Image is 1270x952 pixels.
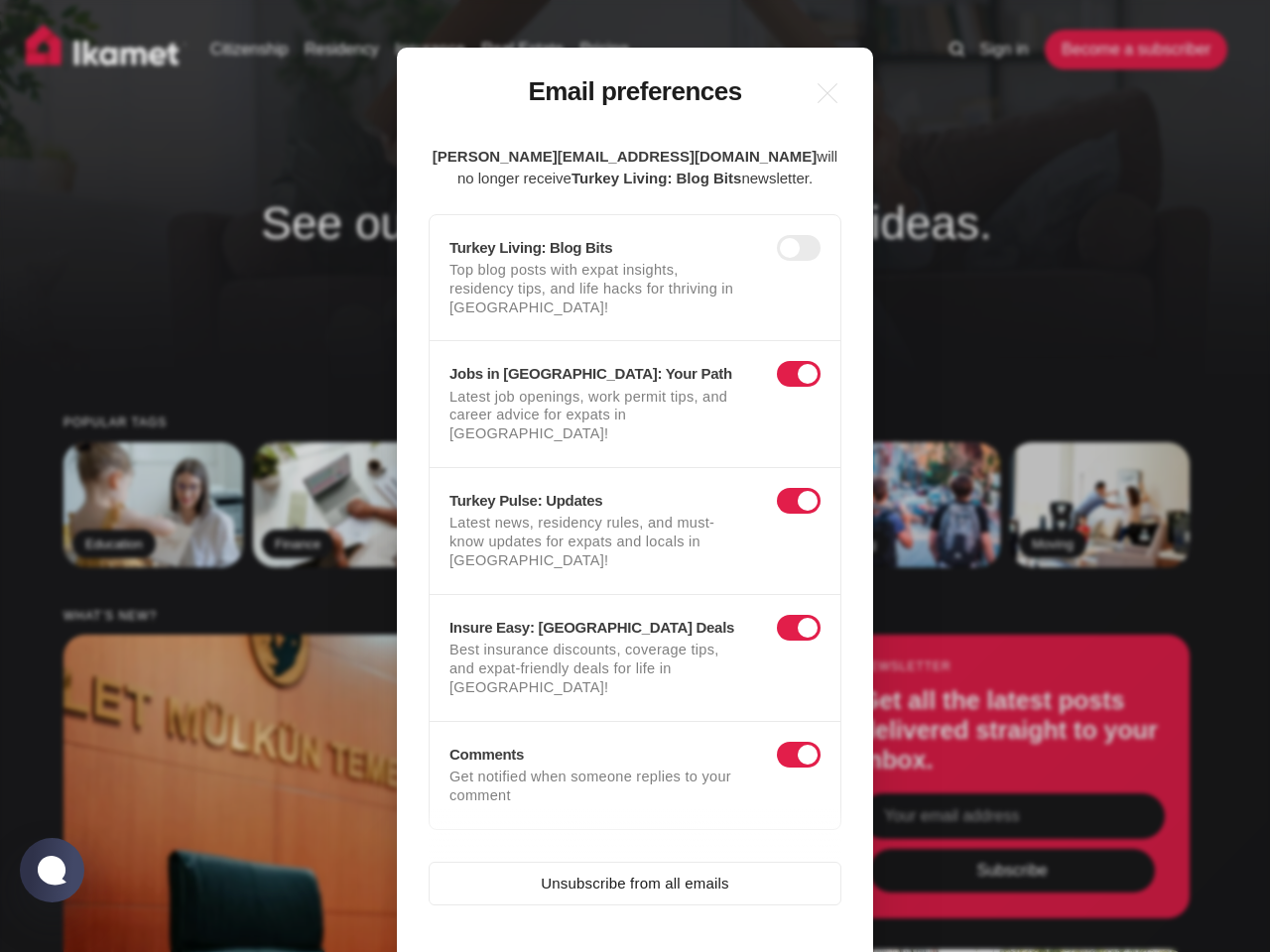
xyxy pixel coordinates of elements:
[429,146,841,190] p: will no longer receive newsletter.
[429,862,841,905] button: Unsubscribe from all emails
[433,148,818,165] strong: [PERSON_NAME][EMAIL_ADDRESS][DOMAIN_NAME]
[449,239,753,256] h3: Turkey Living: Blog Bits
[449,261,745,317] p: Top blog posts with expat insights, residency tips, and life hacks for thriving in [GEOGRAPHIC_DA...
[449,365,753,382] h3: Jobs in [GEOGRAPHIC_DATA]: Your Path
[449,388,745,444] p: Latest job openings, work permit tips, and career advice for expats in [GEOGRAPHIC_DATA]!
[571,170,741,186] strong: Turkey Living: Blog Bits
[449,514,745,570] p: Latest news, residency rules, and must-know updates for expats and locals in [GEOGRAPHIC_DATA]!
[449,746,753,763] h3: Comments
[449,768,745,805] p: Get notified when someone replies to your comment
[528,77,741,106] h3: Email preferences
[449,619,753,636] h3: Insure Easy: [GEOGRAPHIC_DATA] Deals
[449,492,753,509] h3: Turkey Pulse: Updates
[449,641,745,697] p: Best insurance discounts, coverage tips, and expat-friendly deals for life in [GEOGRAPHIC_DATA]!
